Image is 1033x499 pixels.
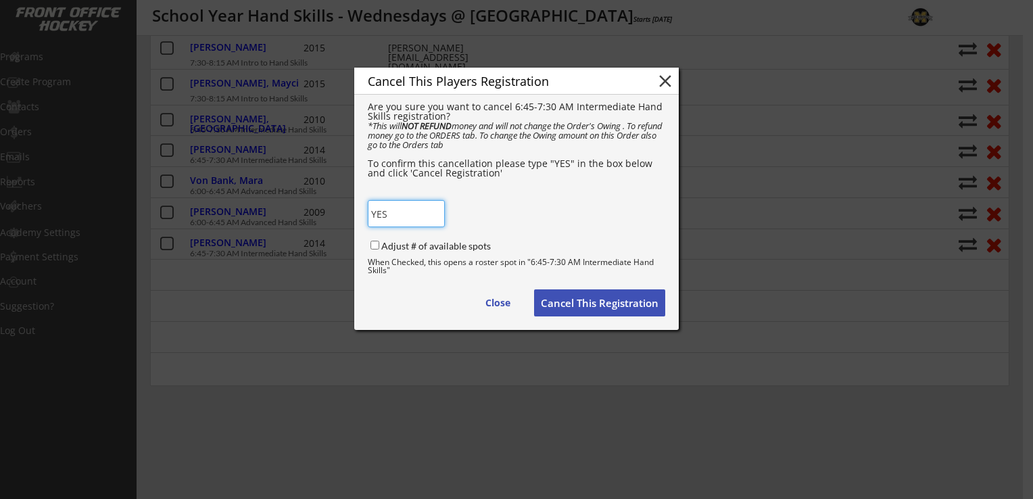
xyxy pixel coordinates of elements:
label: Adjust # of available spots [381,240,491,252]
div: Are you sure you want to cancel 6:45-7:30 AM Intermediate Hand Skills registration? To confirm th... [368,102,665,178]
strong: NOT REFUND [402,120,452,132]
div: Cancel This Players Registration [368,75,634,87]
button: close [655,71,675,91]
em: *This will money and will not change the Order's Owing . To refund money go to the ORDERS tab. To... [368,120,665,151]
div: When Checked, this opens a roster spot in "6:45-7:30 AM Intermediate Hand Skills" [368,258,665,275]
button: Cancel This Registration [534,289,665,316]
button: Close [469,289,527,316]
